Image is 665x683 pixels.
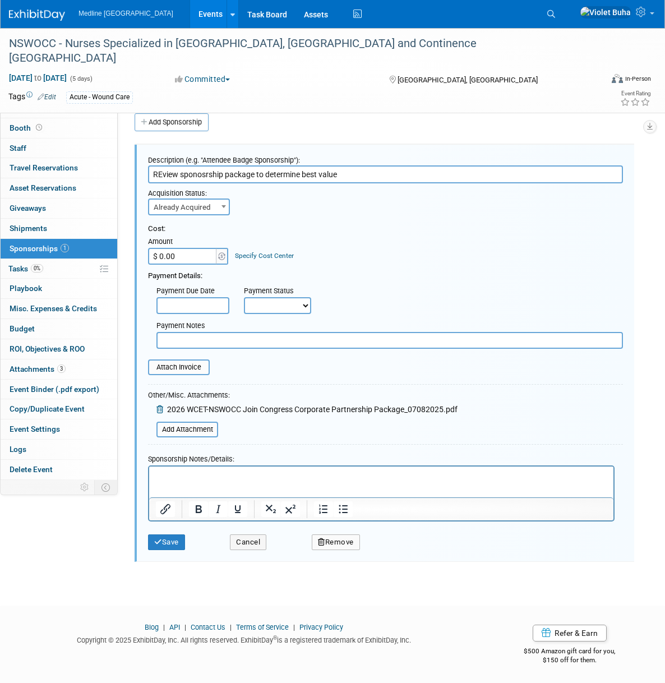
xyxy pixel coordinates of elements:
iframe: Rich Text Area [149,467,613,497]
a: API [169,623,180,631]
div: Cost: [148,224,623,234]
span: [GEOGRAPHIC_DATA], [GEOGRAPHIC_DATA] [398,76,538,84]
span: [DATE] [DATE] [8,73,67,83]
a: Sponsorships1 [1,239,117,259]
a: Delete Event [1,460,117,479]
a: Misc. Expenses & Credits [1,299,117,319]
div: In-Person [625,75,651,83]
div: Acquisition Status: [148,183,623,199]
span: Travel Reservations [10,163,78,172]
a: Privacy Policy [299,623,343,631]
a: Travel Reservations [1,158,117,178]
div: Payment Details: [148,265,623,281]
span: Event Settings [10,424,60,433]
span: Staff [10,144,26,153]
a: Terms of Service [236,623,289,631]
button: Numbered list [314,501,333,517]
button: Superscript [281,501,300,517]
a: Add Sponsorship [135,113,209,131]
button: Subscript [261,501,280,517]
a: Attachments3 [1,359,117,379]
span: 2026 WCET-NSWOCC Join Congress Corporate Partnership Package_07082025.pdf [167,405,458,414]
div: Amount [148,237,229,248]
span: Shipments [10,224,47,233]
span: 3 [57,364,66,373]
a: Giveaways [1,199,117,218]
span: 1 [61,244,69,252]
a: Logs [1,440,117,459]
button: Underline [228,501,247,517]
span: Tasks [8,264,43,273]
a: Playbook [1,279,117,298]
div: Event Rating [620,91,650,96]
a: Budget [1,319,117,339]
button: Insert/edit link [156,501,175,517]
div: Payment Due Date [156,286,227,297]
span: Giveaways [10,204,46,213]
a: Contact Us [191,623,225,631]
td: Tags [8,91,56,104]
span: to [33,73,43,82]
div: Payment Status [244,286,319,297]
a: Refer & Earn [533,625,607,642]
span: (5 days) [69,75,93,82]
a: Tasks0% [1,259,117,279]
span: Sponsorships [10,244,69,253]
button: Italic [209,501,228,517]
a: Shipments [1,219,117,238]
img: Violet Buha [580,6,631,19]
div: Sponsorship Notes/Details: [148,449,615,465]
button: Cancel [230,534,266,550]
span: Event Binder (.pdf export) [10,385,99,394]
span: Playbook [10,284,42,293]
button: Remove [312,534,360,550]
a: Blog [145,623,159,631]
div: Description (e.g. "Attendee Badge Sponsorship"): [148,150,623,165]
img: ExhibitDay [9,10,65,21]
button: Bold [189,501,208,517]
td: Personalize Event Tab Strip [75,480,95,495]
span: Copy/Duplicate Event [10,404,85,413]
button: Save [148,534,185,550]
span: | [290,623,298,631]
span: Booth [10,123,44,132]
button: Committed [171,73,234,85]
div: Other/Misc. Attachments: [148,390,458,403]
span: Misc. Expenses & Credits [10,304,97,313]
span: Medline [GEOGRAPHIC_DATA] [78,10,173,17]
span: | [160,623,168,631]
div: $150 off for them. [497,656,643,665]
a: Event Binder (.pdf export) [1,380,117,399]
div: Acute - Wound Care [66,91,133,103]
div: $500 Amazon gift card for you, [497,639,643,665]
a: Asset Reservations [1,178,117,198]
span: Asset Reservations [10,183,76,192]
span: 0% [31,264,43,273]
span: Already Acquired [148,199,230,215]
span: | [227,623,234,631]
span: Already Acquired [149,200,229,215]
sup: ® [273,635,277,641]
a: Staff [1,139,117,158]
span: Attachments [10,364,66,373]
span: ROI, Objectives & ROO [10,344,85,353]
div: Event Format [551,72,652,89]
a: Copy/Duplicate Event [1,399,117,419]
span: Budget [10,324,35,333]
span: Delete Event [10,465,53,474]
a: Edit [38,93,56,101]
a: ROI, Objectives & ROO [1,339,117,359]
span: Logs [10,445,26,454]
div: NSWOCC - Nurses Specialized in [GEOGRAPHIC_DATA], [GEOGRAPHIC_DATA] and Continence [GEOGRAPHIC_DATA] [5,34,588,68]
button: Bullet list [334,501,353,517]
div: Copyright © 2025 ExhibitDay, Inc. All rights reserved. ExhibitDay is a registered trademark of Ex... [8,633,480,645]
span: | [182,623,189,631]
span: Booth not reserved yet [34,123,44,132]
div: Payment Notes [156,321,623,332]
img: Format-Inperson.png [612,74,623,83]
a: Event Settings [1,419,117,439]
a: Booth [1,118,117,138]
td: Toggle Event Tabs [95,480,118,495]
a: Specify Cost Center [235,252,294,260]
